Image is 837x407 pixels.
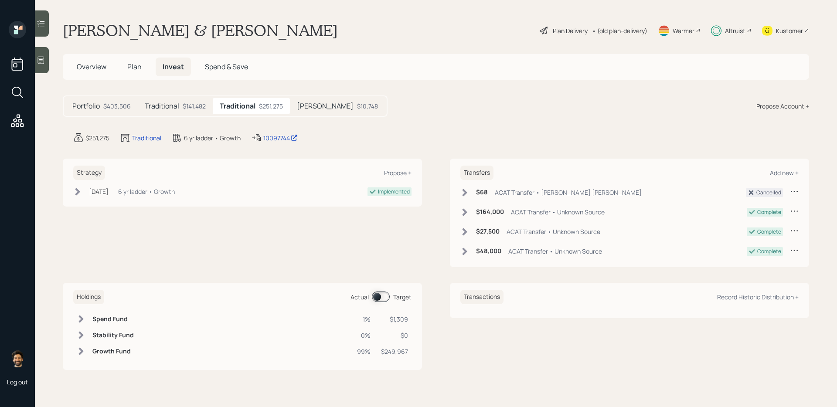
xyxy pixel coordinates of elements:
div: $141,482 [183,102,206,111]
span: Plan [127,62,142,71]
div: Propose Account + [756,102,809,111]
div: • (old plan-delivery) [592,26,647,35]
h6: $27,500 [476,228,500,235]
span: Invest [163,62,184,71]
h5: Traditional [220,102,255,110]
div: 0% [357,331,371,340]
div: $10,748 [357,102,378,111]
h6: Transfers [460,166,493,180]
div: ACAT Transfer • Unknown Source [508,247,602,256]
div: ACAT Transfer • Unknown Source [511,207,605,217]
div: Cancelled [756,189,781,197]
div: 6 yr ladder • Growth [118,187,175,196]
div: 10097744 [263,133,298,142]
div: $1,309 [381,315,408,324]
h6: Holdings [73,290,104,304]
div: $251,275 [85,133,109,142]
img: eric-schwartz-headshot.png [9,350,26,367]
div: Log out [7,378,28,386]
div: Implemented [378,188,410,196]
div: Altruist [725,26,745,35]
div: Propose + [384,169,412,177]
div: ACAT Transfer • Unknown Source [507,227,600,236]
div: $249,967 [381,347,408,356]
div: Actual [350,292,369,302]
div: Warmer [673,26,694,35]
span: Spend & Save [205,62,248,71]
div: Traditional [132,133,161,142]
div: $0 [381,331,408,340]
div: 99% [357,347,371,356]
h6: Stability Fund [92,332,134,339]
span: Overview [77,62,106,71]
h6: Growth Fund [92,348,134,355]
h5: Portfolio [72,102,100,110]
h6: Strategy [73,166,105,180]
div: Record Historic Distribution + [717,293,799,301]
h5: Traditional [145,102,179,110]
h6: Spend Fund [92,315,134,323]
div: Add new + [770,169,799,177]
h6: Transactions [460,290,504,304]
h6: $164,000 [476,208,504,216]
div: $251,275 [259,102,283,111]
div: [DATE] [89,187,109,196]
div: Kustomer [776,26,803,35]
div: 1% [357,315,371,324]
div: 6 yr ladder • Growth [184,133,241,142]
div: ACAT Transfer • [PERSON_NAME] [PERSON_NAME] [495,188,642,197]
h1: [PERSON_NAME] & [PERSON_NAME] [63,21,338,40]
div: Complete [757,208,781,216]
h5: [PERSON_NAME] [297,102,354,110]
div: Complete [757,248,781,255]
div: $403,506 [103,102,131,111]
div: Plan Delivery [553,26,588,35]
h6: $68 [476,189,488,196]
div: Target [393,292,412,302]
h6: $48,000 [476,248,501,255]
div: Complete [757,228,781,236]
